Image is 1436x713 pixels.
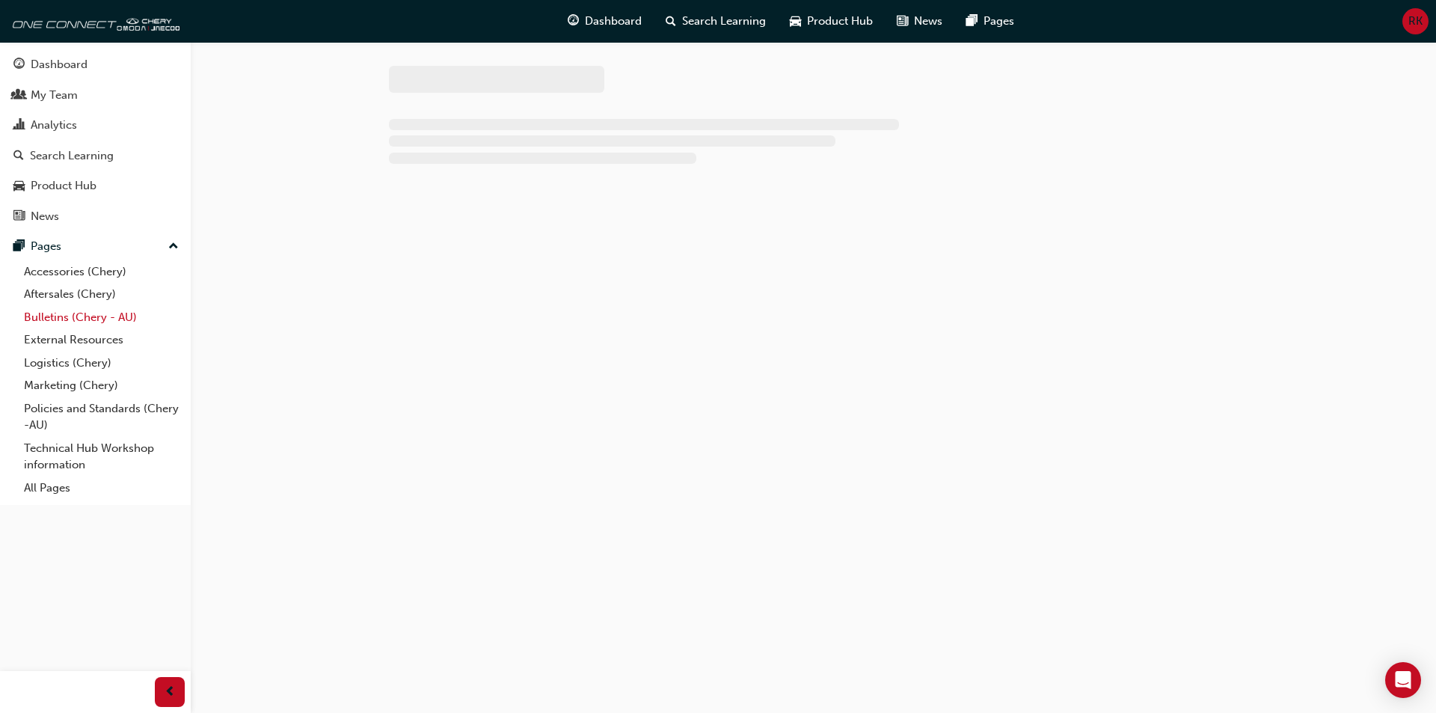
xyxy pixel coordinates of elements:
[1408,13,1423,30] span: RK
[31,208,59,225] div: News
[568,12,579,31] span: guage-icon
[556,6,654,37] a: guage-iconDashboard
[31,56,88,73] div: Dashboard
[682,13,766,30] span: Search Learning
[18,306,185,329] a: Bulletins (Chery - AU)
[585,13,642,30] span: Dashboard
[6,48,185,233] button: DashboardMy TeamAnalyticsSearch LearningProduct HubNews
[778,6,885,37] a: car-iconProduct Hub
[31,87,78,104] div: My Team
[914,13,942,30] span: News
[13,150,24,163] span: search-icon
[6,233,185,260] button: Pages
[966,12,978,31] span: pages-icon
[18,437,185,477] a: Technical Hub Workshop information
[31,177,96,195] div: Product Hub
[18,283,185,306] a: Aftersales (Chery)
[954,6,1026,37] a: pages-iconPages
[6,142,185,170] a: Search Learning
[6,172,185,200] a: Product Hub
[807,13,873,30] span: Product Hub
[1402,8,1429,34] button: RK
[13,58,25,72] span: guage-icon
[13,210,25,224] span: news-icon
[31,117,77,134] div: Analytics
[6,51,185,79] a: Dashboard
[6,203,185,230] a: News
[984,13,1014,30] span: Pages
[1385,662,1421,698] div: Open Intercom Messenger
[6,82,185,109] a: My Team
[654,6,778,37] a: search-iconSearch Learning
[897,12,908,31] span: news-icon
[31,238,61,255] div: Pages
[18,477,185,500] a: All Pages
[13,240,25,254] span: pages-icon
[168,237,179,257] span: up-icon
[790,12,801,31] span: car-icon
[7,6,179,36] img: oneconnect
[18,328,185,352] a: External Resources
[6,111,185,139] a: Analytics
[13,180,25,193] span: car-icon
[666,12,676,31] span: search-icon
[13,89,25,102] span: people-icon
[18,397,185,437] a: Policies and Standards (Chery -AU)
[18,352,185,375] a: Logistics (Chery)
[18,260,185,284] a: Accessories (Chery)
[165,683,176,702] span: prev-icon
[18,374,185,397] a: Marketing (Chery)
[30,147,114,165] div: Search Learning
[885,6,954,37] a: news-iconNews
[13,119,25,132] span: chart-icon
